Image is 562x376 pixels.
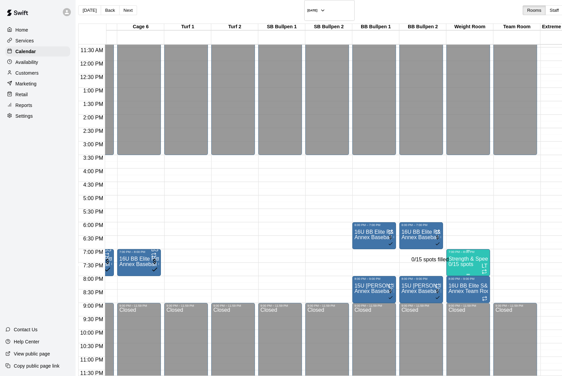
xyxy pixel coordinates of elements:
[388,289,393,301] span: All customers have paid
[15,70,39,76] p: Customers
[495,304,535,307] div: 9:00 PM – 11:59 PM
[5,36,70,46] a: Services
[14,326,38,333] p: Contact Us
[79,370,105,376] span: 11:30 PM
[448,250,488,254] div: 7:00 PM – 8:00 PM
[151,247,158,252] div: Brett Swip
[79,61,105,67] span: 12:00 PM
[15,37,34,44] p: Services
[119,250,159,254] div: 7:00 PM – 8:00 PM
[401,223,441,227] div: 6:00 PM – 7:00 PM
[5,89,70,100] a: Retail
[446,24,493,30] div: Weight Room
[82,290,105,295] span: 8:30 PM
[5,25,70,35] a: Home
[399,24,446,30] div: BB Bullpen 2
[482,263,487,269] span: LT
[104,260,111,274] span: All customers have paid
[435,289,440,301] span: All customers have paid
[388,235,393,248] span: All customers have paid
[399,222,443,249] div: 6:00 PM – 7:00 PM: 16U BB Elite P&C
[412,257,449,263] div: 0/15 spots filled
[82,276,105,282] span: 8:00 PM
[446,276,490,303] div: 8:00 PM – 9:00 PM: 16U BB Elite S&S
[15,80,37,87] p: Marketing
[435,235,440,248] span: All customers have paid
[401,234,456,240] span: Annex Baseball Cages
[260,304,300,307] div: 9:00 PM – 11:59 PM
[448,288,494,294] span: Annex Team Room
[5,46,70,57] a: Calendar
[104,247,111,252] span: BS
[166,304,206,307] div: 9:00 PM – 11:59 PM
[82,236,105,241] span: 6:30 PM
[82,182,105,188] span: 4:30 PM
[401,304,441,307] div: 9:00 PM – 11:59 PM
[493,24,541,30] div: Team Room
[15,48,36,55] p: Calendar
[104,253,110,258] span: Recurring event
[151,253,157,258] span: Recurring event
[82,222,105,228] span: 6:00 PM
[82,88,105,93] span: 1:00 PM
[79,343,105,349] span: 10:30 PM
[211,24,258,30] div: Turf 2
[354,277,394,280] div: 8:00 PM – 9:00 PM
[258,24,305,30] div: SB Bullpen 1
[15,102,32,109] p: Reports
[82,249,105,255] span: 7:00 PM
[354,223,394,227] div: 6:00 PM – 7:00 PM
[352,276,396,303] div: 8:00 PM – 9:00 PM: 15U Paarlberg P&C Training
[448,277,488,280] div: 8:00 PM – 9:00 PM
[213,304,253,307] div: 9:00 PM – 11:59 PM
[352,24,399,30] div: BB Bullpen 1
[14,338,39,345] p: Help Center
[5,79,70,89] a: Marketing
[82,195,105,201] span: 5:00 PM
[354,288,411,294] span: Annex Baseball Bullpen
[82,155,105,161] span: 3:30 PM
[5,68,70,78] a: Customers
[15,59,38,66] p: Availability
[5,100,70,110] a: Reports
[435,229,440,235] span: Recurring event
[82,316,105,322] span: 9:30 PM
[15,113,33,119] p: Settings
[446,249,490,276] div: 7:00 PM – 8:00 PM: Strength & Speed | 13U-16U Supplemental Training
[151,247,158,252] span: BS
[82,209,105,215] span: 5:30 PM
[5,57,70,67] a: Availability
[117,24,164,30] div: Cage 6
[482,263,487,269] div: Lamarriel Taylor
[401,288,458,294] span: Annex Baseball Bullpen
[399,276,443,303] div: 8:00 PM – 9:00 PM: 15U Paarlberg P&C Training
[15,91,28,98] p: Retail
[79,74,105,80] span: 12:30 PM
[119,304,159,307] div: 9:00 PM – 11:59 PM
[101,5,120,15] button: Back
[5,111,70,121] a: Settings
[307,9,317,12] h6: [DATE]
[435,283,440,289] span: Recurring event
[82,142,105,147] span: 3:00 PM
[104,247,111,252] div: Brett Swip
[14,363,59,369] p: Copy public page link
[82,128,105,134] span: 2:30 PM
[79,47,105,53] span: 11:30 AM
[119,261,174,267] span: Annex Baseball Cages
[354,304,394,307] div: 9:00 PM – 11:59 PM
[482,296,487,301] span: Recurring event
[15,27,28,33] p: Home
[117,249,161,276] div: 7:00 PM – 8:00 PM: 16U BB Elite Hitting
[14,350,50,357] p: View public page
[82,101,105,107] span: 1:30 PM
